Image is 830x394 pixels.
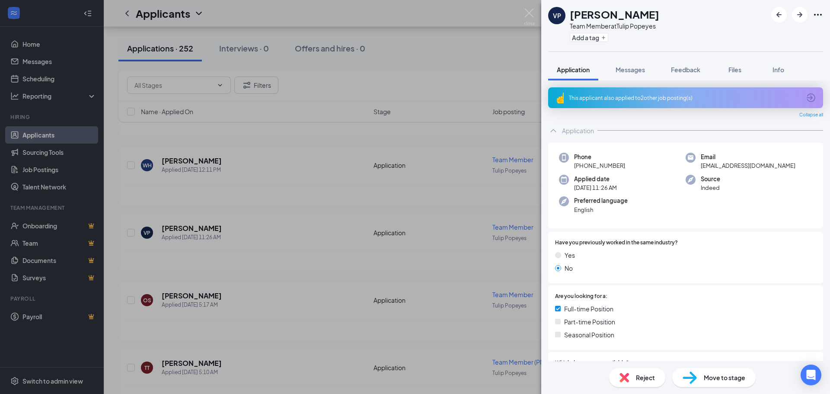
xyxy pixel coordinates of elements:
[728,66,741,74] span: Files
[601,35,606,40] svg: Plus
[562,126,594,135] div: Application
[574,196,628,205] span: Preferred language
[574,205,628,214] span: English
[555,359,629,367] span: Which days are you available?
[771,7,787,22] button: ArrowLeftNew
[704,373,745,382] span: Move to stage
[671,66,700,74] span: Feedback
[574,161,625,170] span: [PHONE_NUMBER]
[773,66,784,74] span: Info
[564,304,613,314] span: Full-time Position
[570,22,659,30] div: Team Member at Tulip Popeyes
[553,11,561,20] div: VP
[774,10,784,20] svg: ArrowLeftNew
[564,317,615,327] span: Part-time Position
[799,112,823,119] span: Collapse all
[555,292,607,301] span: Are you looking for a:
[795,10,805,20] svg: ArrowRight
[555,239,678,247] span: Have you previously worked in the same industry?
[701,161,795,170] span: [EMAIL_ADDRESS][DOMAIN_NAME]
[570,33,608,42] button: PlusAdd a tag
[574,183,617,192] span: [DATE] 11:26 AM
[557,66,590,74] span: Application
[569,94,801,102] div: This applicant also applied to 2 other job posting(s)
[701,175,720,183] span: Source
[574,153,625,161] span: Phone
[564,330,614,340] span: Seasonal Position
[701,153,795,161] span: Email
[813,10,823,20] svg: Ellipses
[801,365,821,385] div: Open Intercom Messenger
[570,7,659,22] h1: [PERSON_NAME]
[701,183,720,192] span: Indeed
[636,373,655,382] span: Reject
[616,66,645,74] span: Messages
[792,7,808,22] button: ArrowRight
[565,250,575,260] span: Yes
[565,263,573,273] span: No
[548,125,559,136] svg: ChevronUp
[806,93,816,103] svg: ArrowCircle
[574,175,617,183] span: Applied date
